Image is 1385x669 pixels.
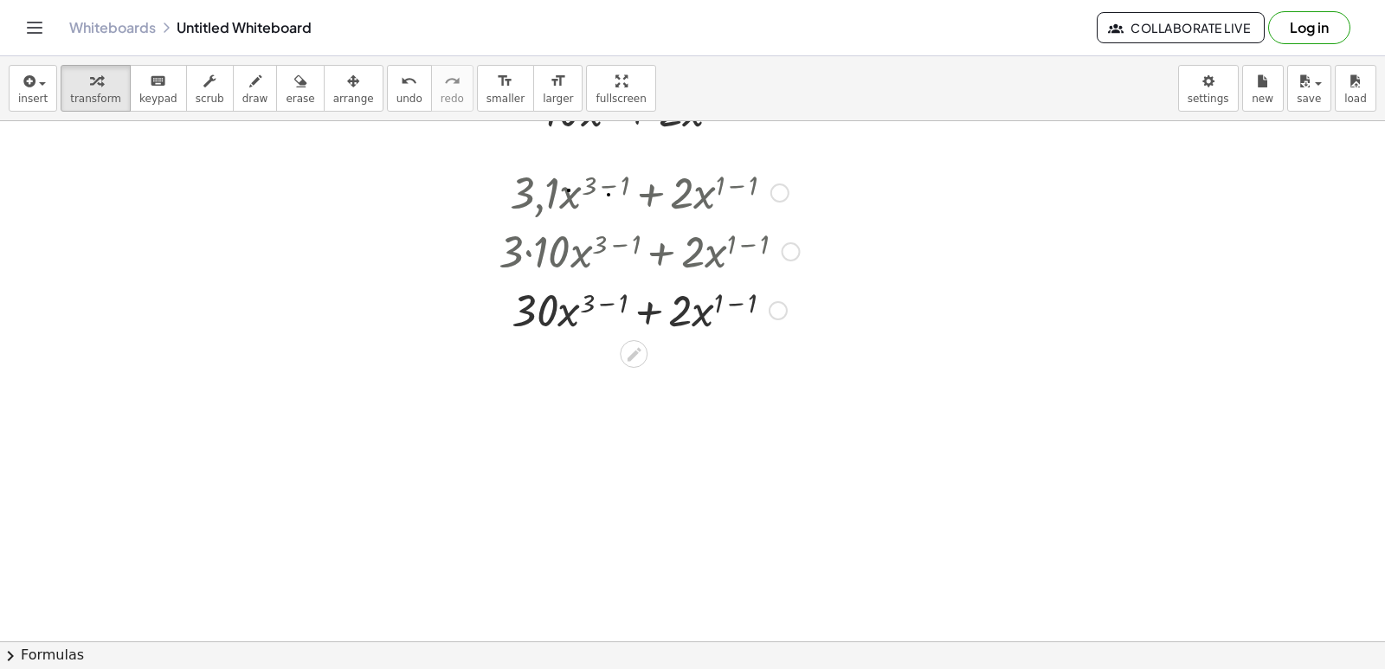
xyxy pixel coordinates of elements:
[431,65,473,112] button: redoredo
[477,65,534,112] button: format_sizesmaller
[1287,65,1331,112] button: save
[324,65,383,112] button: arrange
[543,93,573,105] span: larger
[444,71,461,92] i: redo
[9,65,57,112] button: insert
[196,93,224,105] span: scrub
[497,71,513,92] i: format_size
[139,93,177,105] span: keypad
[1252,93,1273,105] span: new
[1297,93,1321,105] span: save
[70,93,121,105] span: transform
[286,93,314,105] span: erase
[596,93,646,105] span: fullscreen
[1268,11,1350,44] button: Log in
[396,93,422,105] span: undo
[21,14,48,42] button: Toggle navigation
[1188,93,1229,105] span: settings
[186,65,234,112] button: scrub
[150,71,166,92] i: keyboard
[1097,12,1265,43] button: Collaborate Live
[333,93,374,105] span: arrange
[533,65,583,112] button: format_sizelarger
[1178,65,1239,112] button: settings
[233,65,278,112] button: draw
[61,65,131,112] button: transform
[486,93,525,105] span: smaller
[550,71,566,92] i: format_size
[69,19,156,36] a: Whiteboards
[441,93,464,105] span: redo
[18,93,48,105] span: insert
[1344,93,1367,105] span: load
[401,71,417,92] i: undo
[242,93,268,105] span: draw
[387,65,432,112] button: undoundo
[276,65,324,112] button: erase
[1242,65,1284,112] button: new
[620,340,647,368] div: Edit math
[586,65,655,112] button: fullscreen
[1111,20,1250,35] span: Collaborate Live
[130,65,187,112] button: keyboardkeypad
[1335,65,1376,112] button: load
